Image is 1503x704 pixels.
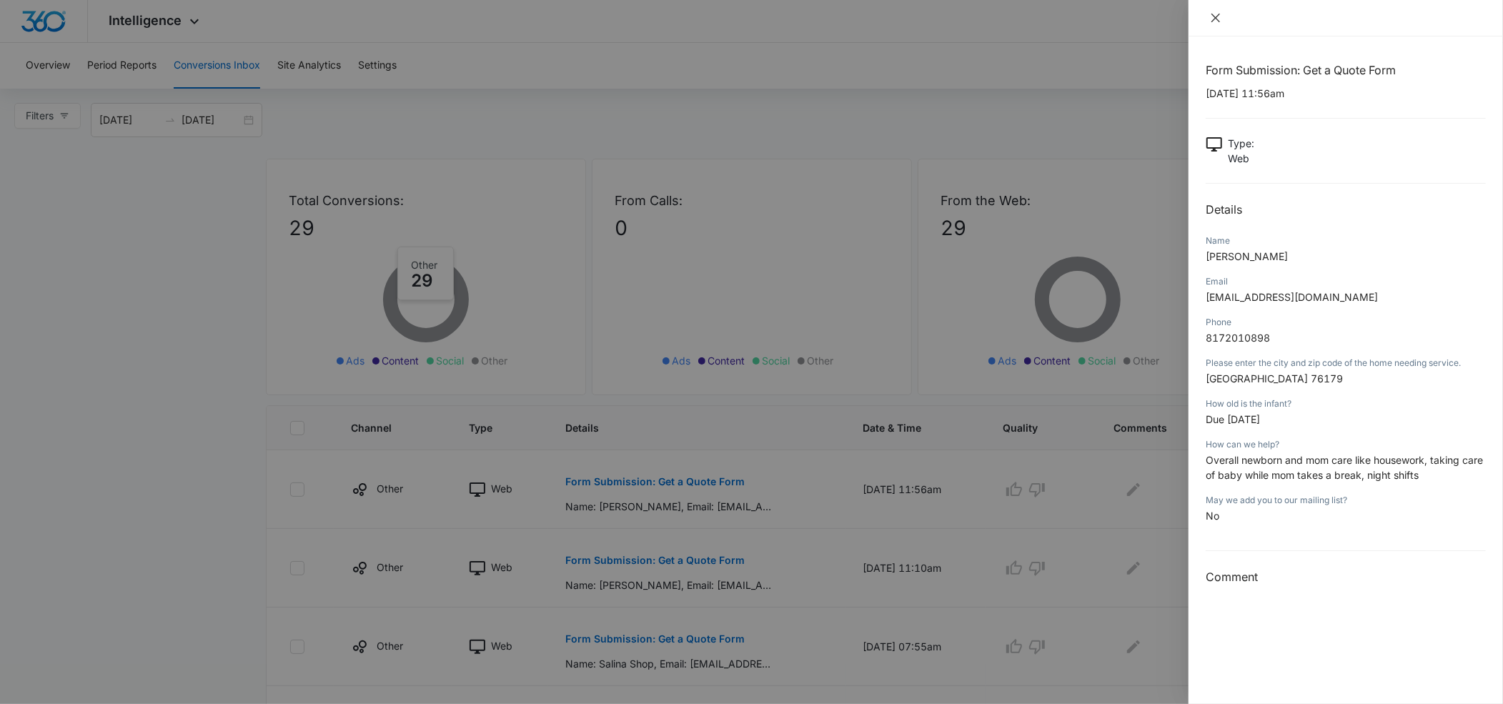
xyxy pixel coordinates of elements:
[1206,86,1486,101] p: [DATE] 11:56am
[1206,372,1343,385] span: [GEOGRAPHIC_DATA] 76179
[1228,136,1254,151] p: Type :
[1206,454,1483,481] span: Overall newborn and mom care like housework, taking care of baby while mom takes a break, night s...
[1206,275,1486,288] div: Email
[1206,568,1486,585] h3: Comment
[1210,12,1221,24] span: close
[1206,316,1486,329] div: Phone
[1206,201,1486,218] h2: Details
[1206,494,1486,507] div: May we add you to our mailing list?
[1206,332,1270,344] span: 8172010898
[1206,11,1226,24] button: Close
[1206,357,1486,370] div: Please enter the city and zip code of the home needing service.
[1206,61,1486,79] h1: Form Submission: Get a Quote Form
[1206,250,1288,262] span: [PERSON_NAME]
[1206,510,1219,522] span: No
[1206,397,1486,410] div: How old is the infant?
[1206,291,1378,303] span: [EMAIL_ADDRESS][DOMAIN_NAME]
[1206,413,1260,425] span: Due [DATE]
[1206,438,1486,451] div: How can we help?
[1206,234,1486,247] div: Name
[1228,151,1254,166] p: Web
